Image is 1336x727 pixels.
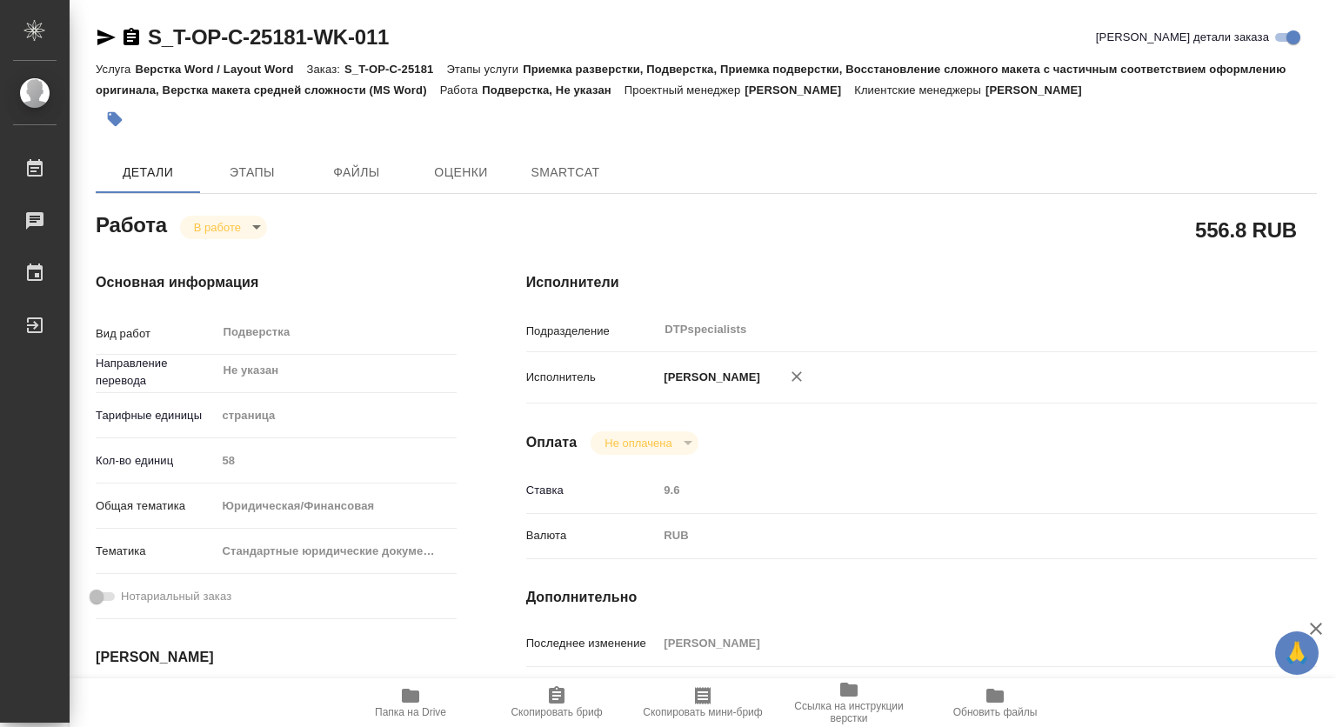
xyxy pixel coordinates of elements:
[526,587,1317,608] h4: Дополнительно
[96,27,117,48] button: Скопировать ссылку для ЯМессенджера
[96,497,216,515] p: Общая тематика
[526,482,658,499] p: Ставка
[96,208,167,239] h2: Работа
[484,678,630,727] button: Скопировать бриф
[180,216,267,239] div: В работе
[96,63,135,76] p: Услуга
[1275,631,1319,675] button: 🙏
[121,588,231,605] span: Нотариальный заказ
[854,83,985,97] p: Клиентские менеджеры
[315,162,398,183] span: Файлы
[953,706,1038,718] span: Обновить файлы
[96,543,216,560] p: Тематика
[786,700,912,724] span: Ссылка на инструкции верстки
[216,448,457,473] input: Пустое поле
[922,678,1068,727] button: Обновить файлы
[776,678,922,727] button: Ссылка на инструкции верстки
[189,220,246,235] button: В работе
[526,323,658,340] p: Подразделение
[96,63,1286,97] p: Приемка разверстки, Подверстка, Приемка подверстки, Восстановление сложного макета с частичным со...
[96,100,134,138] button: Добавить тэг
[526,527,658,544] p: Валюта
[106,162,190,183] span: Детали
[658,369,760,386] p: [PERSON_NAME]
[658,630,1251,656] input: Пустое поле
[375,706,446,718] span: Папка на Drive
[745,83,854,97] p: [PERSON_NAME]
[482,83,625,97] p: Подверстка, Не указан
[599,436,677,450] button: Не оплачена
[216,537,457,566] div: Стандартные юридические документы, договоры, уставы
[524,162,607,183] span: SmartCat
[216,491,457,521] div: Юридическая/Финансовая
[511,706,602,718] span: Скопировать бриф
[985,83,1095,97] p: [PERSON_NAME]
[307,63,344,76] p: Заказ:
[658,477,1251,503] input: Пустое поле
[526,635,658,652] p: Последнее изменение
[148,25,389,49] a: S_T-OP-C-25181-WK-011
[96,325,216,343] p: Вид работ
[121,27,142,48] button: Скопировать ссылку
[658,521,1251,550] div: RUB
[625,83,745,97] p: Проектный менеджер
[591,431,698,455] div: В работе
[630,678,776,727] button: Скопировать мини-бриф
[96,355,216,390] p: Направление перевода
[96,272,457,293] h4: Основная информация
[344,63,446,76] p: S_T-OP-C-25181
[96,407,216,424] p: Тарифные единицы
[210,162,294,183] span: Этапы
[778,357,816,396] button: Удалить исполнителя
[526,369,658,386] p: Исполнитель
[526,432,578,453] h4: Оплата
[135,63,306,76] p: Верстка Word / Layout Word
[526,272,1317,293] h4: Исполнители
[643,706,762,718] span: Скопировать мини-бриф
[446,63,523,76] p: Этапы услуги
[96,647,457,668] h4: [PERSON_NAME]
[1282,635,1312,671] span: 🙏
[216,401,457,430] div: страница
[1195,215,1297,244] h2: 556.8 RUB
[440,83,483,97] p: Работа
[419,162,503,183] span: Оценки
[337,678,484,727] button: Папка на Drive
[96,452,216,470] p: Кол-во единиц
[1096,29,1269,46] span: [PERSON_NAME] детали заказа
